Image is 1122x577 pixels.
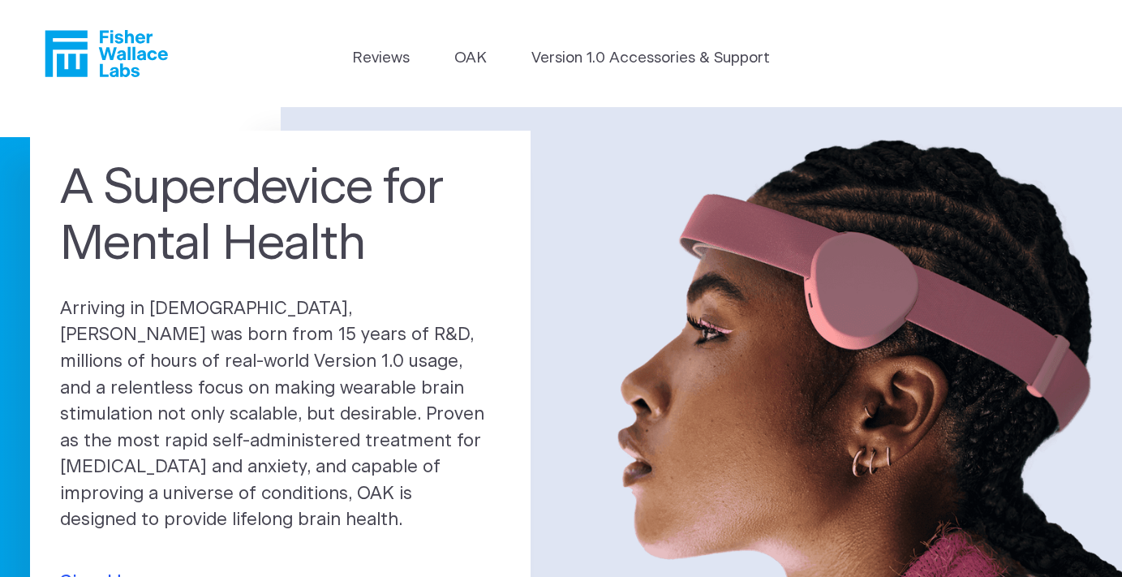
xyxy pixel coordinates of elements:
a: OAK [454,47,487,70]
a: Fisher Wallace [45,30,168,77]
h1: A Superdevice for Mental Health [60,161,501,273]
a: Version 1.0 Accessories & Support [531,47,770,70]
a: Reviews [352,47,410,70]
p: Arriving in [DEMOGRAPHIC_DATA], [PERSON_NAME] was born from 15 years of R&D, millions of hours of... [60,296,501,534]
